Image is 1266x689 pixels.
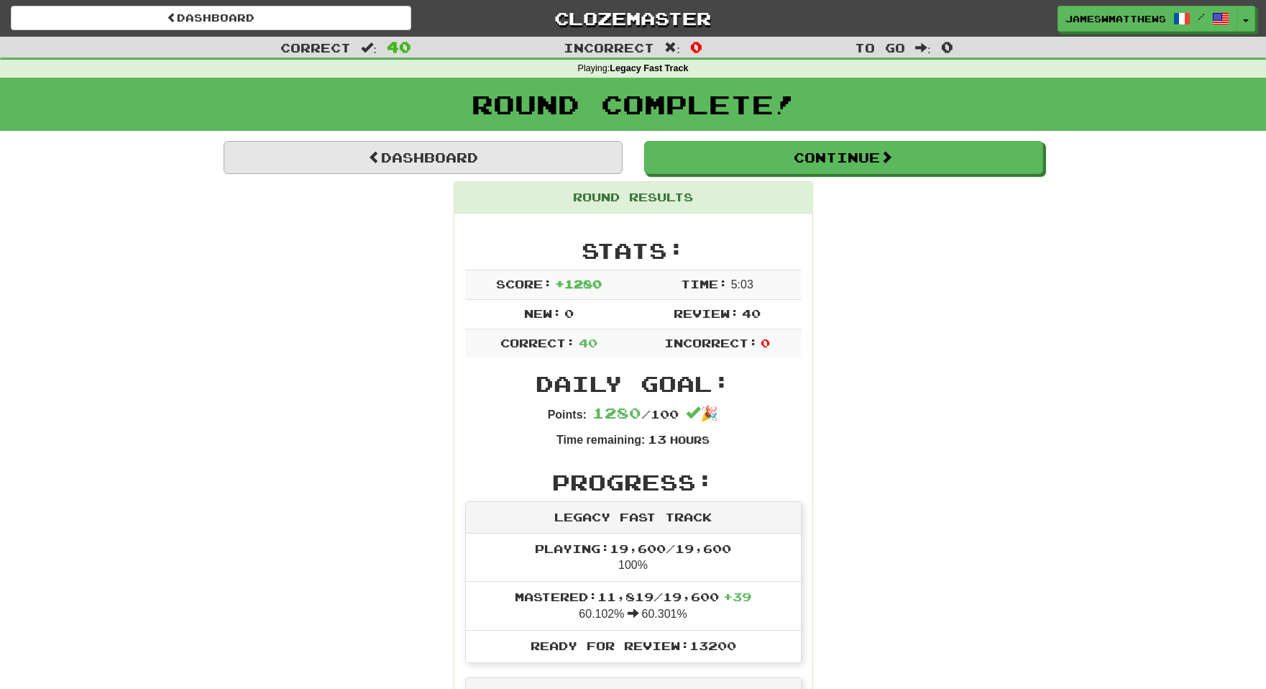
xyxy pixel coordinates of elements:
[915,42,931,54] span: :
[674,306,739,320] span: Review:
[742,306,761,320] span: 40
[556,434,645,446] strong: Time remaining:
[465,239,802,263] h2: Stats:
[723,590,751,603] span: + 39
[524,306,561,320] span: New:
[465,470,802,494] h2: Progress:
[466,581,801,631] li: 60.102% 60.301%
[361,42,377,54] span: :
[5,90,1261,119] h1: Round Complete!
[681,277,728,291] span: Time:
[592,404,641,421] span: 1280
[731,278,753,291] span: 5 : 0 3
[466,534,801,583] li: 100%
[555,277,602,291] span: + 1280
[579,336,597,350] span: 40
[531,639,736,652] span: Ready for Review: 13200
[11,6,411,30] a: Dashboard
[664,42,680,54] span: :
[500,336,575,350] span: Correct:
[454,182,812,214] div: Round Results
[941,38,953,55] span: 0
[1065,12,1166,25] span: JamesWMatthews
[1058,6,1237,32] a: JamesWMatthews /
[224,141,623,174] a: Dashboard
[515,590,751,603] span: Mastered: 11,819 / 19,600
[535,542,731,555] span: Playing: 19,600 / 19,600
[1198,12,1205,22] span: /
[855,40,905,55] span: To go
[670,434,710,446] small: Hours
[644,141,1043,174] button: Continue
[496,277,552,291] span: Score:
[686,406,718,421] span: 🎉
[761,336,770,350] span: 0
[564,306,574,320] span: 0
[648,432,666,446] span: 13
[548,409,587,421] strong: Points:
[433,6,833,31] a: Clozemaster
[592,407,679,421] span: / 100
[664,336,758,350] span: Incorrect:
[387,38,411,55] span: 40
[280,40,351,55] span: Correct
[564,40,654,55] span: Incorrect
[466,502,801,534] div: Legacy Fast Track
[690,38,702,55] span: 0
[610,63,688,73] strong: Legacy Fast Track
[465,372,802,396] h2: Daily Goal:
